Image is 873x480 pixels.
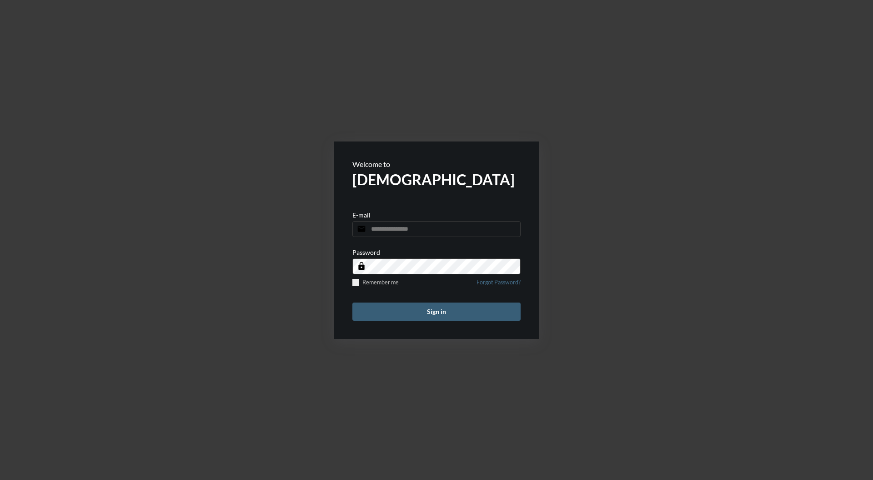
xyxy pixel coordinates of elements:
p: E-mail [352,211,371,219]
button: Sign in [352,303,521,321]
p: Password [352,248,380,256]
a: Forgot Password? [477,279,521,291]
p: Welcome to [352,160,521,168]
label: Remember me [352,279,399,286]
h2: [DEMOGRAPHIC_DATA] [352,171,521,188]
